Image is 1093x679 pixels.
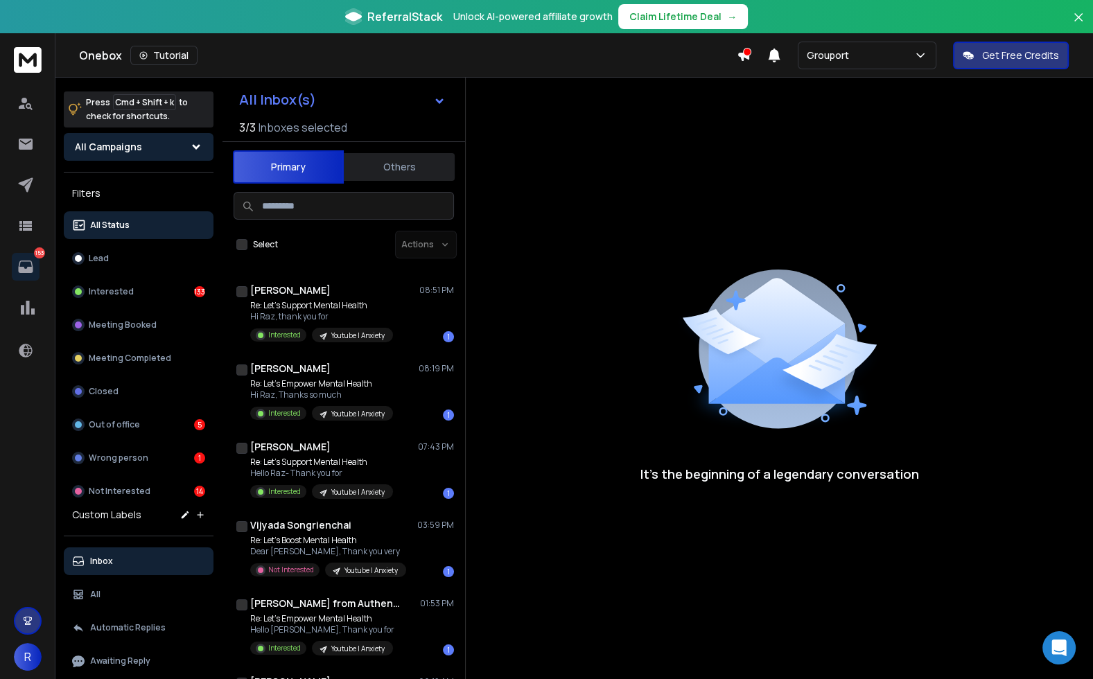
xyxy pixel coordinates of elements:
[228,86,457,114] button: All Inbox(s)
[419,363,454,374] p: 08:19 PM
[90,556,113,567] p: Inbox
[250,440,331,454] h1: [PERSON_NAME]
[64,444,213,472] button: Wrong person1
[250,300,393,311] p: Re: Let’s Support Mental Health
[89,386,119,397] p: Closed
[331,330,385,341] p: Youtube | Anxiety
[344,565,398,576] p: Youtube | Anxiety
[443,488,454,499] div: 1
[1069,8,1087,42] button: Close banner
[89,319,157,330] p: Meeting Booked
[453,10,613,24] p: Unlock AI-powered affiliate growth
[90,589,100,600] p: All
[250,378,393,389] p: Re: Let’s Empower Mental Health
[90,655,150,667] p: Awaiting Reply
[250,362,331,376] h1: [PERSON_NAME]
[268,565,314,575] p: Not Interested
[14,643,42,671] button: R
[807,48,855,62] p: Grouport
[89,253,109,264] p: Lead
[64,411,213,439] button: Out of office5
[344,152,455,182] button: Others
[64,311,213,339] button: Meeting Booked
[331,487,385,497] p: Youtube | Anxiety
[443,409,454,421] div: 1
[72,508,141,522] h3: Custom Labels
[253,239,278,250] label: Select
[367,8,442,25] span: ReferralStack
[64,211,213,239] button: All Status
[79,46,737,65] div: Onebox
[268,408,301,418] p: Interested
[420,598,454,609] p: 01:53 PM
[64,245,213,272] button: Lead
[1042,631,1076,664] div: Open Intercom Messenger
[418,441,454,452] p: 07:43 PM
[75,140,142,154] h1: All Campaigns
[250,613,394,624] p: Re: Let’s Empower Mental Health
[194,486,205,497] div: 14
[64,133,213,161] button: All Campaigns
[64,278,213,306] button: Interested133
[90,622,166,633] p: Automatic Replies
[331,409,385,419] p: Youtube | Anxiety
[89,452,148,464] p: Wrong person
[417,520,454,531] p: 03:59 PM
[12,253,40,281] a: 153
[34,247,45,258] p: 153
[86,96,188,123] p: Press to check for shortcuts.
[268,330,301,340] p: Interested
[194,286,205,297] div: 133
[239,93,316,107] h1: All Inbox(s)
[130,46,198,65] button: Tutorial
[194,419,205,430] div: 5
[250,518,351,532] h1: Vijyada Songrienchai
[239,119,256,136] span: 3 / 3
[250,468,393,479] p: Hello Raz- Thank you for
[259,119,347,136] h3: Inboxes selected
[443,566,454,577] div: 1
[89,419,140,430] p: Out of office
[64,378,213,405] button: Closed
[443,644,454,655] div: 1
[194,452,205,464] div: 1
[64,581,213,608] button: All
[64,614,213,642] button: Automatic Replies
[250,283,331,297] h1: [PERSON_NAME]
[90,220,130,231] p: All Status
[953,42,1069,69] button: Get Free Credits
[250,389,393,400] p: Hi Raz, Thanks so much
[250,624,394,635] p: Hello [PERSON_NAME], Thank you for
[727,10,737,24] span: →
[443,331,454,342] div: 1
[250,311,393,322] p: Hi Raz, thank you for
[250,457,393,468] p: Re: Let’s Support Mental Health
[982,48,1059,62] p: Get Free Credits
[268,643,301,653] p: Interested
[250,597,403,610] h1: [PERSON_NAME] from Authentic Life Coaching
[331,644,385,654] p: Youtube | Anxiety
[233,150,344,184] button: Primary
[64,184,213,203] h3: Filters
[419,285,454,296] p: 08:51 PM
[640,464,919,484] p: It’s the beginning of a legendary conversation
[64,647,213,675] button: Awaiting Reply
[618,4,748,29] button: Claim Lifetime Deal→
[64,547,213,575] button: Inbox
[89,486,150,497] p: Not Interested
[89,353,171,364] p: Meeting Completed
[64,477,213,505] button: Not Interested14
[89,286,134,297] p: Interested
[250,535,406,546] p: Re: Let’s Boost Mental Health
[113,94,176,110] span: Cmd + Shift + k
[64,344,213,372] button: Meeting Completed
[250,546,406,557] p: Dear [PERSON_NAME], Thank you very
[268,486,301,497] p: Interested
